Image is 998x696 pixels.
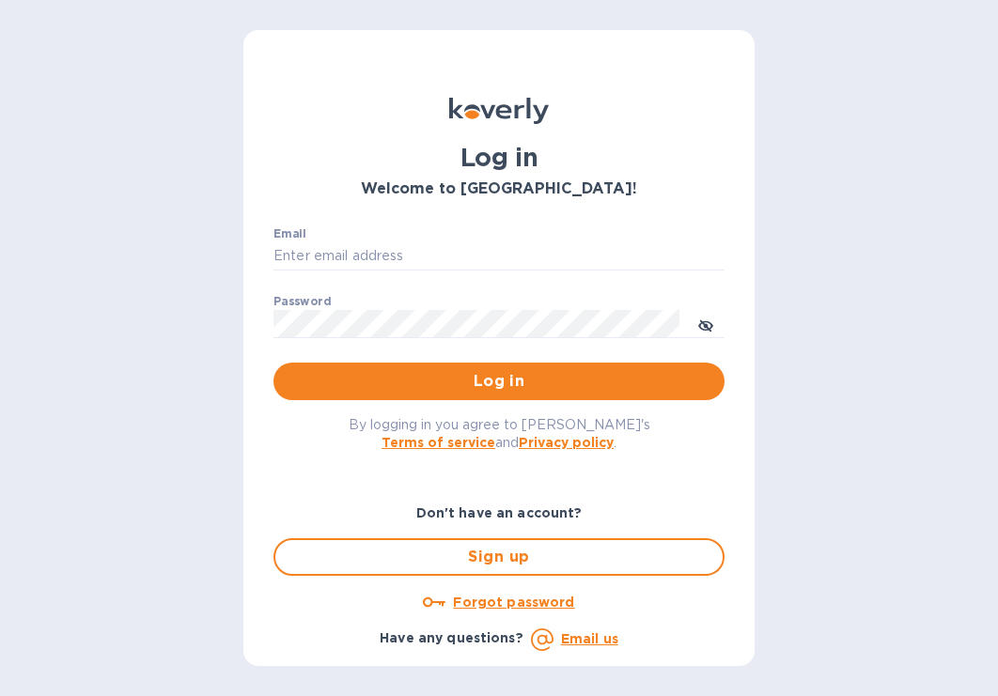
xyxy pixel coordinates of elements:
[290,546,708,568] span: Sign up
[519,435,614,450] a: Privacy policy
[273,143,725,173] h1: Log in
[380,630,523,645] b: Have any questions?
[449,98,549,124] img: Koverly
[561,631,618,646] a: Email us
[288,370,710,393] span: Log in
[273,242,725,271] input: Enter email address
[273,180,725,198] h3: Welcome to [GEOGRAPHIC_DATA]!
[453,595,574,610] u: Forgot password
[382,435,495,450] a: Terms of service
[349,417,650,450] span: By logging in you agree to [PERSON_NAME]'s and .
[273,363,725,400] button: Log in
[416,505,583,520] b: Don't have an account?
[687,305,725,343] button: toggle password visibility
[273,297,331,308] label: Password
[273,229,306,240] label: Email
[273,538,725,576] button: Sign up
